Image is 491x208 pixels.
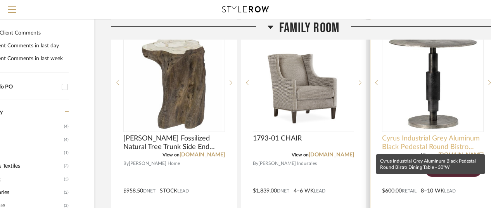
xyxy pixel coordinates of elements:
[64,186,69,199] span: (2)
[129,160,180,167] span: [PERSON_NAME] Home
[64,173,69,185] span: (3)
[253,160,258,167] span: By
[421,153,438,157] span: View on
[382,134,484,151] span: Cyrus Industrial Grey Aluminum Black Pedestal Round Bistro Dining Table - 30"W
[253,134,302,143] span: 1793-01 CHAIR
[163,153,180,157] span: View on
[64,120,69,133] span: (4)
[258,160,317,167] span: [PERSON_NAME] Industries
[123,134,225,151] span: [PERSON_NAME] Fossilized Natural Tree Trunk Side End Table
[180,152,225,158] a: [DOMAIN_NAME]
[126,34,223,131] img: Palecek Chloe Rustic Fossilized Natural Tree Trunk Side End Table
[123,160,129,167] span: By
[64,160,69,172] span: (3)
[253,34,354,132] div: 0
[292,153,309,157] span: View on
[265,34,342,131] img: 1793-01 CHAIR
[279,19,339,36] span: Family Room
[384,34,481,131] img: Cyrus Industrial Grey Aluminum Black Pedestal Round Bistro Dining Table - 30"W
[64,133,69,146] span: (4)
[64,147,69,159] span: (1)
[124,34,225,132] div: 0
[438,152,484,158] a: [DOMAIN_NAME]
[309,152,354,158] a: [DOMAIN_NAME]
[382,34,483,132] div: 0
